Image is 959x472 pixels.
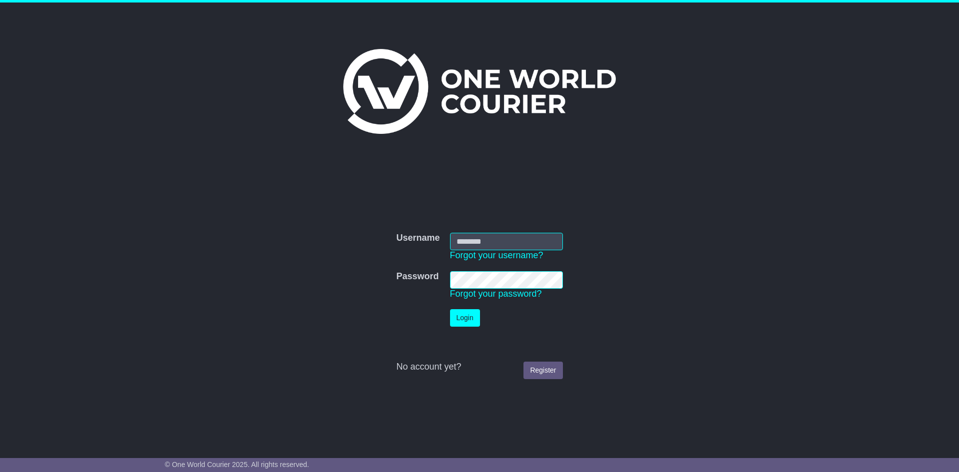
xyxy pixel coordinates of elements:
label: Username [396,233,440,244]
a: Register [523,362,562,379]
div: No account yet? [396,362,562,373]
button: Login [450,309,480,327]
img: One World [343,49,616,134]
label: Password [396,271,439,282]
a: Forgot your username? [450,250,543,260]
a: Forgot your password? [450,289,542,299]
span: © One World Courier 2025. All rights reserved. [165,461,309,469]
